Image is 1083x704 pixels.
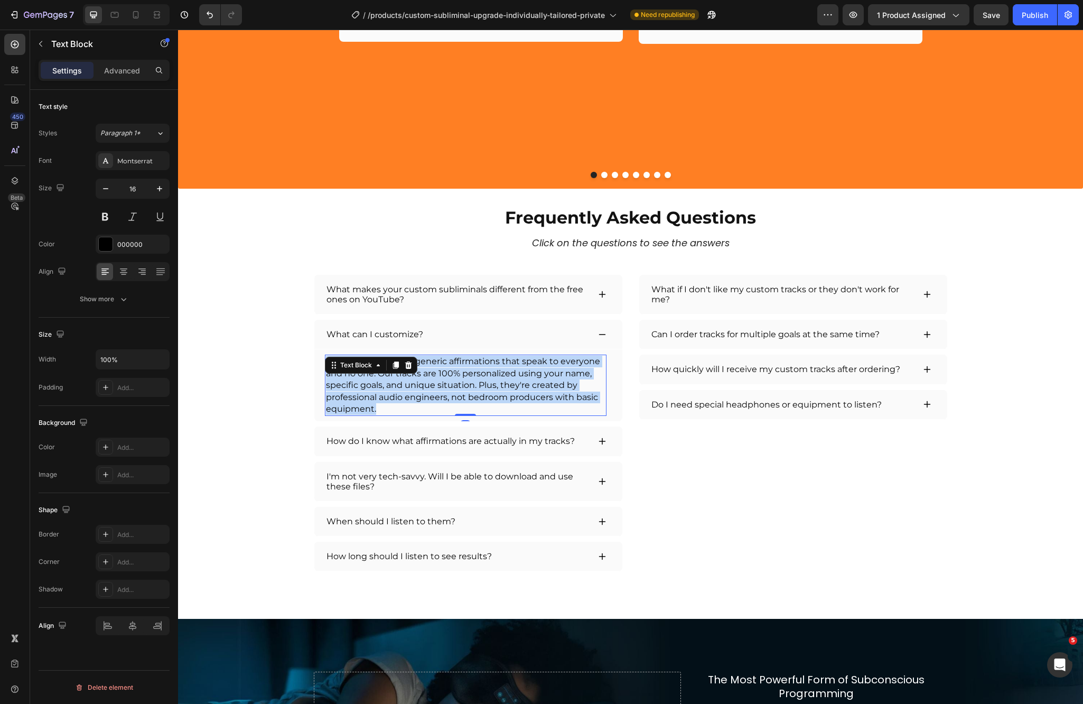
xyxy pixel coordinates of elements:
div: Text Block [160,331,196,340]
button: Paragraph 1* [96,124,170,143]
button: Dot [423,142,430,149]
div: Undo/Redo [199,4,242,25]
p: Settings [52,65,82,76]
button: 7 [4,4,79,25]
button: Save [974,4,1009,25]
button: Dot [487,142,493,149]
button: Publish [1013,4,1057,25]
button: Dot [434,142,440,149]
iframe: Design area [178,30,1083,704]
div: Border [39,530,59,539]
button: Delete element [39,679,170,696]
div: Add... [117,558,167,567]
div: Rich Text Editor. Editing area: main [147,440,412,464]
div: Rich Text Editor. Editing area: main [147,520,315,533]
div: 000000 [117,240,167,249]
div: Corner [39,557,60,567]
iframe: Intercom live chat [1047,652,1072,678]
span: Save [983,11,1000,20]
div: 0 [282,391,293,399]
span: The Most Powerful Form of Subconscious Programming [530,643,746,671]
span: / [363,10,366,21]
div: Align [39,265,68,279]
p: What if I don't like my custom tracks or they don't work for me? [473,255,735,275]
div: Align [39,619,69,633]
div: Padding [39,383,63,392]
p: Text Block [51,38,141,50]
h2: Frequently Asked Questions [136,176,770,200]
div: Font [39,156,52,165]
p: Advanced [104,65,140,76]
div: Image [39,470,57,479]
div: Rich Text Editor. Editing area: main [147,253,412,276]
div: Styles [39,128,57,138]
p: How do I know what affirmations are actually in my tracks? [148,406,397,416]
div: Rich Text Editor. Editing area: main [147,325,428,386]
button: Dot [413,142,419,149]
button: Dot [476,142,482,149]
p: Do I need special headphones or equipment to listen? [473,370,704,380]
span: 1 product assigned [877,10,946,21]
div: Shadow [39,585,63,594]
div: Beta [8,193,25,202]
p: How long should I listen to see results? [148,522,314,532]
div: Size [39,181,67,196]
div: Width [39,355,56,364]
button: Dot [465,142,472,149]
span: Paragraph 1* [100,128,141,138]
span: 5 [1069,636,1077,645]
div: Text style [39,102,68,112]
button: 1 product assigned [868,4,969,25]
div: Shape [39,503,72,517]
div: Add... [117,585,167,595]
p: When should I listen to them? [148,487,277,497]
p: I'm not very tech-savvy. Will I be able to download and use these files? [148,442,410,462]
div: 450 [10,113,25,121]
div: Rich Text Editor. Editing area: main [147,298,247,311]
div: Publish [1022,10,1048,21]
input: Auto [96,350,169,369]
p: 7 [69,8,74,21]
p: What makes your custom subliminals different from the free ones on YouTube? [148,255,410,275]
div: Add... [117,383,167,393]
div: Add... [117,530,167,540]
div: Rich Text Editor. Editing area: main [147,405,398,418]
div: Size [39,328,67,342]
div: Color [39,442,55,452]
button: Dot [444,142,451,149]
p: Can I order tracks for multiple goals at the same time? [473,300,702,310]
span: /products/custom-subliminal-upgrade-individually-tailored-private [368,10,605,21]
p: What can I customize? [148,300,245,310]
button: Dot [455,142,461,149]
p: Free subliminals use generic affirmations that speak to everyone and no one. Our tracks are 100% ... [148,326,427,385]
span: Need republishing [641,10,695,20]
div: Rich Text Editor. Editing area: main [147,485,279,498]
i: Click on the questions to see the answers [354,207,552,220]
button: Show more [39,290,170,309]
div: Color [39,239,55,249]
p: How quickly will I receive my custom tracks after ordering? [473,335,722,345]
div: Add... [117,443,167,452]
div: Delete element [75,681,133,694]
div: Montserrat [117,156,167,166]
div: Background [39,416,90,430]
div: Show more [80,294,129,304]
div: Add... [117,470,167,480]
